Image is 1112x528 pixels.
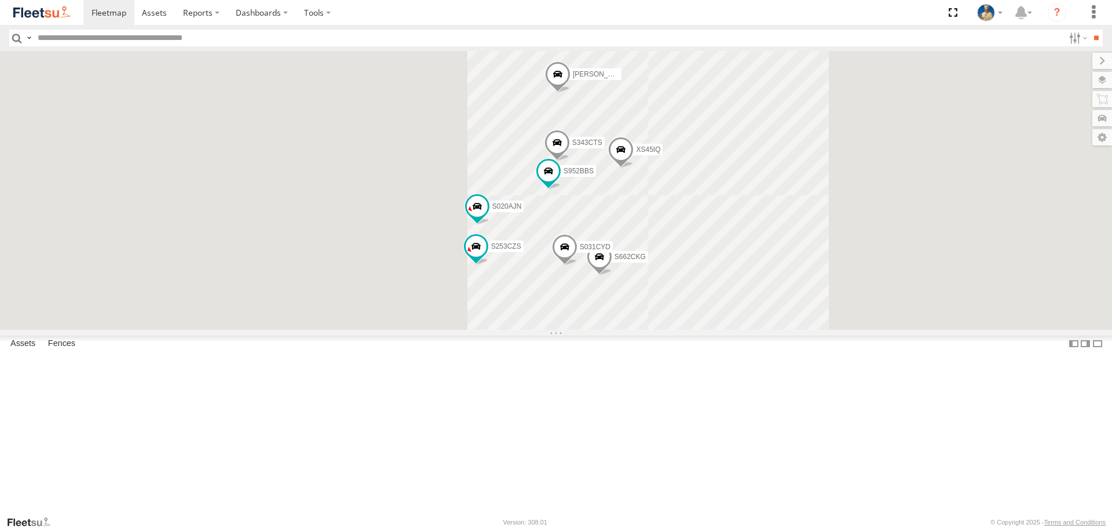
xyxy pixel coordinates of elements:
[24,30,34,46] label: Search Query
[1044,519,1106,526] a: Terms and Conditions
[503,519,547,526] div: Version: 308.01
[1092,129,1112,145] label: Map Settings
[990,519,1106,526] div: © Copyright 2025 -
[636,145,660,154] span: XS45IQ
[1048,3,1066,22] i: ?
[42,336,81,352] label: Fences
[12,5,72,20] img: fleetsu-logo-horizontal.svg
[6,516,60,528] a: Visit our Website
[5,336,41,352] label: Assets
[973,4,1007,21] div: Matt Draper
[580,243,610,252] span: S031CYD
[1065,30,1089,46] label: Search Filter Options
[492,202,522,210] span: S020AJN
[614,253,646,261] span: S662CKG
[573,70,630,78] span: [PERSON_NAME]
[572,139,602,147] span: S343CTS
[1092,336,1103,352] label: Hide Summary Table
[564,167,594,176] span: S952BBS
[491,242,521,250] span: S253CZS
[1068,336,1080,352] label: Dock Summary Table to the Left
[1080,336,1091,352] label: Dock Summary Table to the Right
